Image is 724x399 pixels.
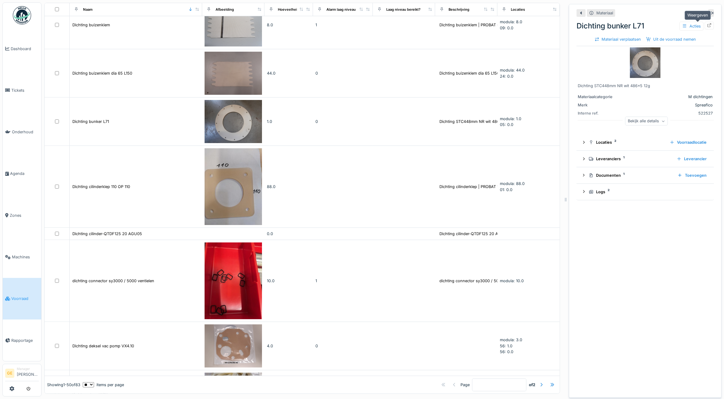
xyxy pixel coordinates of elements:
div: Merk [578,102,624,108]
summary: Logs2 [579,186,711,198]
div: 4.0 [267,343,311,349]
a: Onderhoud [3,111,41,153]
summary: Locaties2Voorraadlocatie [579,137,711,148]
div: 0.0 [267,231,311,237]
div: 44.0 [267,70,311,76]
span: modula: 44.0 [500,68,525,72]
span: Onderhoud [12,129,39,135]
a: Tickets [3,69,41,111]
div: Materiaal [596,10,613,16]
div: Documenten [589,172,673,178]
div: Dichting cilinder-QTDF125 20 AGU05 [72,231,142,237]
div: Voorraadlocatie [667,138,709,146]
div: Materiaalcategorie [578,94,624,100]
div: 8.0 [267,22,311,28]
div: Spreafico [626,102,713,108]
li: GE [5,369,14,378]
span: Rapportage [11,338,39,343]
div: Dichting bunker L71 [577,20,714,31]
div: Locaties [589,139,665,145]
div: Dichting buizenklem | PROBAT 6759 S10000550 lo... [439,22,537,28]
div: 522527 [626,110,713,116]
div: 1 [315,278,370,284]
div: Dichting STC448mm NR wit 486x5 12g [439,119,512,124]
div: 1 [315,22,370,28]
img: Badge_color-CXgf-gQk.svg [13,6,31,24]
div: Hoeveelheid [278,7,299,12]
div: Interne ref. [578,110,624,116]
summary: Leveranciers1Leverancier [579,153,711,164]
div: Dichting cilinder-QTDF125 20 AGU05-Kaco dichtin... [439,231,538,237]
span: Agenda [10,171,39,176]
strong: of 2 [529,382,535,387]
li: [PERSON_NAME] [17,367,39,380]
a: Machines [3,236,41,278]
div: Afbeelding [216,7,234,12]
div: items per page [83,382,124,387]
div: Locaties [511,7,525,12]
div: Showing 1 - 50 of 83 [47,382,80,387]
span: modula: 1.0 [500,116,521,121]
div: Acties [679,22,704,31]
div: Weergeven [685,11,711,20]
div: Manager [17,367,39,371]
span: 56: 1.0 [500,344,512,348]
span: 56: 0.0 [500,349,513,354]
div: Alarm laag niveau [326,7,356,12]
div: Uit de voorraad nemen [644,35,699,43]
div: Leverancier [674,155,709,163]
div: Laag niveau bereikt? [386,7,420,12]
span: 24: 0.0 [500,74,513,79]
summary: Documenten1Toevoegen [579,170,711,181]
a: Agenda [3,153,41,194]
div: Dichting buizenklem [72,22,110,28]
div: Materiaal verplaatsen [592,35,644,43]
div: Dichting STC448mm NR wit 486x5 12g [578,83,713,89]
div: 88.0 [267,184,311,190]
div: 10.0 [267,278,311,284]
span: modula: 8.0 [500,20,522,24]
div: M dichtingen [626,94,713,100]
a: Rapportage [3,320,41,361]
img: Dichting bunker L71 [205,100,262,143]
div: dichting connector sy3000 / 5000 ventielen [72,278,154,284]
img: Dichting cilinderklep 110 OP 110 [205,148,262,225]
img: Dichting deksel vac pomp VX4.10 [205,324,262,368]
div: 0 [315,70,370,76]
div: 0 [315,343,370,349]
a: Dashboard [3,28,41,69]
span: Machines [12,254,39,260]
a: Zones [3,194,41,236]
span: Zones [10,212,39,218]
div: dichting connector sy3000 / 5000 ventielen [439,278,521,284]
div: 1.0 [267,119,311,124]
div: Dichting bunker L71 [72,119,109,124]
img: Dichting buizenklem dia 65 L150 [205,52,262,95]
div: Dichting buizenklem dia 65 L150 [72,70,132,76]
img: dichting connector sy3000 / 5000 ventielen [205,242,262,319]
div: 0 [315,119,370,124]
span: modula: 10.0 [500,279,524,283]
a: GE Manager[PERSON_NAME] [5,367,39,381]
span: 09: 0.0 [500,26,513,30]
div: Toevoegen [675,171,709,179]
span: modula: 3.0 [500,338,522,342]
div: Beschrijving [449,7,469,12]
span: 05: 0.0 [500,122,513,127]
div: Dichting deksel vac pomp VX4.10 [72,343,134,349]
img: Dichting bunker L71 [630,47,660,78]
div: Dichting buizenklem dia 65 L150 [439,70,499,76]
div: Dichting cilinderklep | PROBAT 12489725 | Gsk ... [439,184,531,190]
span: modula: 88.0 [500,181,525,186]
div: Page [460,382,470,387]
div: Dichting cilinderklep 110 OP 110 [72,184,130,190]
span: Voorraad [11,296,39,301]
span: Dashboard [11,46,39,52]
a: Voorraad [3,278,41,320]
span: Tickets [11,87,39,93]
img: Dichting buizenklem [205,3,262,46]
div: Leveranciers [589,156,672,162]
span: 01: 0.0 [500,187,512,192]
div: Bekijk alle details [625,117,668,126]
div: Logs [589,189,707,195]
